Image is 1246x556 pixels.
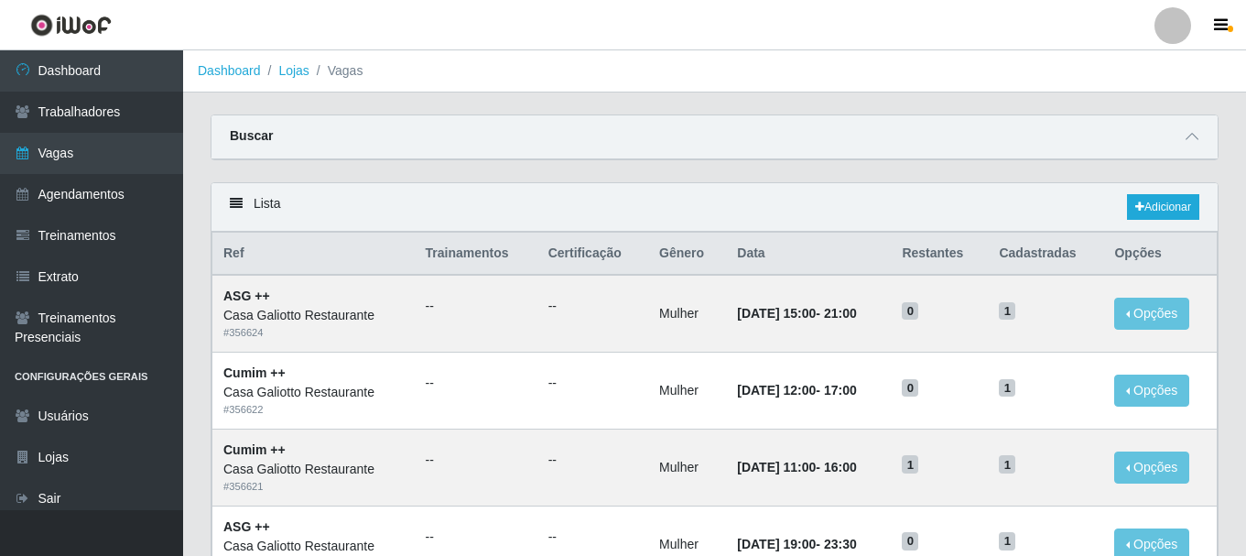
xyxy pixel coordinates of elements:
[891,233,988,276] th: Restantes
[30,14,112,37] img: CoreUI Logo
[824,383,857,398] time: 17:00
[223,289,270,303] strong: ASG ++
[537,233,648,276] th: Certificação
[183,50,1246,93] nav: breadcrumb
[425,297,525,316] ul: --
[223,460,403,479] div: Casa Galiotto Restaurante
[902,379,918,398] span: 0
[737,460,816,474] time: [DATE] 11:00
[548,374,637,393] ul: --
[648,233,726,276] th: Gênero
[999,532,1015,551] span: 1
[223,365,286,380] strong: Cumim ++
[548,297,637,316] ul: --
[425,528,525,547] ul: --
[223,402,403,418] div: # 356622
[1114,298,1189,330] button: Opções
[824,306,857,321] time: 21:00
[999,455,1015,474] span: 1
[648,353,726,430] td: Mulher
[1114,375,1189,407] button: Opções
[198,63,261,78] a: Dashboard
[824,537,857,551] time: 23:30
[414,233,536,276] th: Trainamentos
[223,325,403,341] div: # 356624
[1114,452,1189,484] button: Opções
[648,275,726,352] td: Mulher
[737,306,856,321] strong: -
[278,63,309,78] a: Lojas
[1127,194,1199,220] a: Adicionar
[737,460,856,474] strong: -
[211,183,1218,232] div: Lista
[902,302,918,321] span: 0
[988,233,1103,276] th: Cadastradas
[223,519,270,534] strong: ASG ++
[223,306,403,325] div: Casa Galiotto Restaurante
[230,128,273,143] strong: Buscar
[737,383,856,398] strong: -
[902,455,918,474] span: 1
[309,61,363,81] li: Vagas
[726,233,891,276] th: Data
[902,532,918,551] span: 0
[648,429,726,506] td: Mulher
[223,383,403,402] div: Casa Galiotto Restaurante
[737,383,816,398] time: [DATE] 12:00
[223,479,403,495] div: # 356621
[548,528,637,547] ul: --
[1103,233,1217,276] th: Opções
[737,306,816,321] time: [DATE] 15:00
[425,451,525,470] ul: --
[425,374,525,393] ul: --
[999,302,1015,321] span: 1
[223,537,403,556] div: Casa Galiotto Restaurante
[548,451,637,470] ul: --
[824,460,857,474] time: 16:00
[737,537,816,551] time: [DATE] 19:00
[999,379,1015,398] span: 1
[212,233,415,276] th: Ref
[223,442,286,457] strong: Cumim ++
[737,537,856,551] strong: -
